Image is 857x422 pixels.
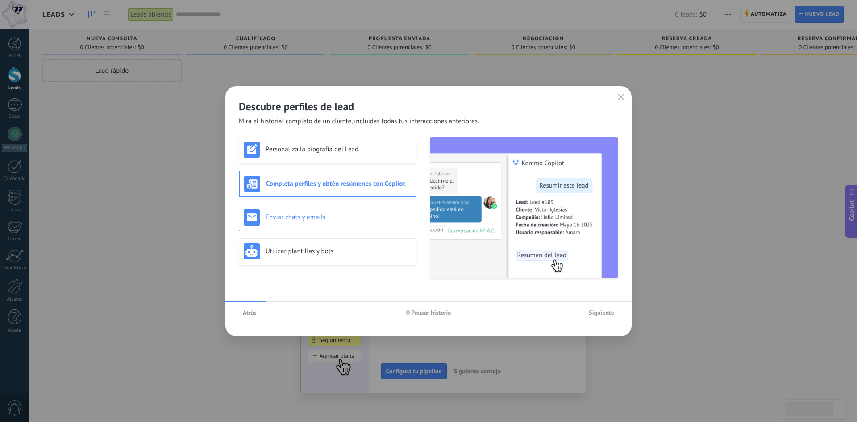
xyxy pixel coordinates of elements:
span: Atrás [243,309,257,316]
h2: Descubre perfiles de lead [239,100,618,113]
button: Pausar historia [402,306,455,319]
button: Atrás [239,306,261,319]
h3: Completa perfiles y obtén resúmenes con Copilot [266,180,411,188]
h3: Personaliza la biografía del Lead [266,145,412,154]
h3: Utilizar plantillas y bots [266,247,412,255]
span: Pausar historia [412,309,451,316]
span: Siguiente [589,309,614,316]
button: Siguiente [585,306,618,319]
span: Mira el historial completo de un cliente, incluidas todas tus interacciones anteriores. [239,117,479,126]
h3: Enviar chats y emails [266,213,412,221]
